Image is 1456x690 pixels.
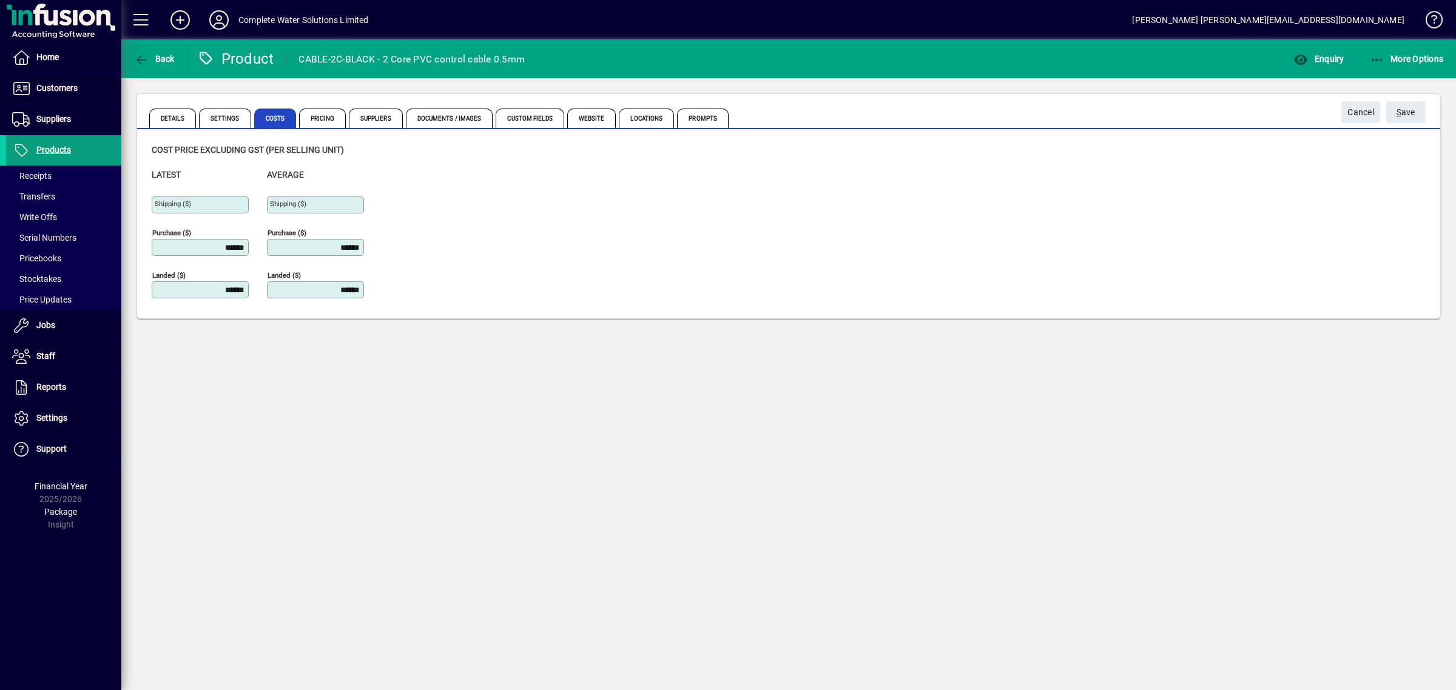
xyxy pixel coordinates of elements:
[44,507,77,517] span: Package
[12,253,61,263] span: Pricebooks
[36,52,59,62] span: Home
[152,170,181,179] span: Latest
[6,434,121,464] a: Support
[6,248,121,269] a: Pricebooks
[1397,107,1401,117] span: S
[406,109,493,128] span: Documents / Images
[6,166,121,186] a: Receipts
[149,109,196,128] span: Details
[349,109,403,128] span: Suppliers
[299,109,346,128] span: Pricing
[36,145,71,155] span: Products
[12,212,57,222] span: Write Offs
[268,271,301,280] mat-label: Landed ($)
[1386,101,1425,123] button: Save
[270,199,306,208] mat-label: Shipping ($)
[36,382,66,392] span: Reports
[155,199,191,208] mat-label: Shipping ($)
[6,73,121,104] a: Customers
[1290,48,1347,70] button: Enquiry
[197,49,274,69] div: Product
[1367,48,1447,70] button: More Options
[6,341,121,372] a: Staff
[161,9,200,31] button: Add
[6,372,121,403] a: Reports
[6,289,121,310] a: Price Updates
[268,229,306,237] mat-label: Purchase ($)
[36,351,55,361] span: Staff
[1397,102,1415,122] span: ave
[6,186,121,207] a: Transfers
[1347,102,1374,122] span: Cancel
[6,269,121,289] a: Stocktakes
[152,145,344,155] span: Cost price excluding GST (per selling unit)
[121,48,188,70] app-page-header-button: Back
[1293,54,1344,64] span: Enquiry
[6,42,121,73] a: Home
[238,10,369,30] div: Complete Water Solutions Limited
[36,83,78,93] span: Customers
[6,227,121,248] a: Serial Numbers
[152,271,186,280] mat-label: Landed ($)
[12,171,52,181] span: Receipts
[36,413,67,423] span: Settings
[12,295,72,304] span: Price Updates
[496,109,564,128] span: Custom Fields
[254,109,297,128] span: Costs
[36,444,67,454] span: Support
[36,114,71,124] span: Suppliers
[199,109,251,128] span: Settings
[677,109,729,128] span: Prompts
[1370,54,1444,64] span: More Options
[619,109,674,128] span: Locations
[12,192,55,201] span: Transfers
[12,274,61,284] span: Stocktakes
[6,403,121,434] a: Settings
[152,229,191,237] mat-label: Purchase ($)
[6,104,121,135] a: Suppliers
[567,109,616,128] span: Website
[1417,2,1441,42] a: Knowledge Base
[12,233,76,243] span: Serial Numbers
[36,320,55,330] span: Jobs
[131,48,178,70] button: Back
[267,170,304,179] span: Average
[6,310,121,341] a: Jobs
[35,481,87,491] span: Financial Year
[134,54,175,64] span: Back
[6,207,121,227] a: Write Offs
[298,50,525,69] div: CABLE-2C-BLACK - 2 Core PVC control cable 0.5mm
[1132,10,1404,30] div: [PERSON_NAME] [PERSON_NAME][EMAIL_ADDRESS][DOMAIN_NAME]
[200,9,238,31] button: Profile
[1341,101,1380,123] button: Cancel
